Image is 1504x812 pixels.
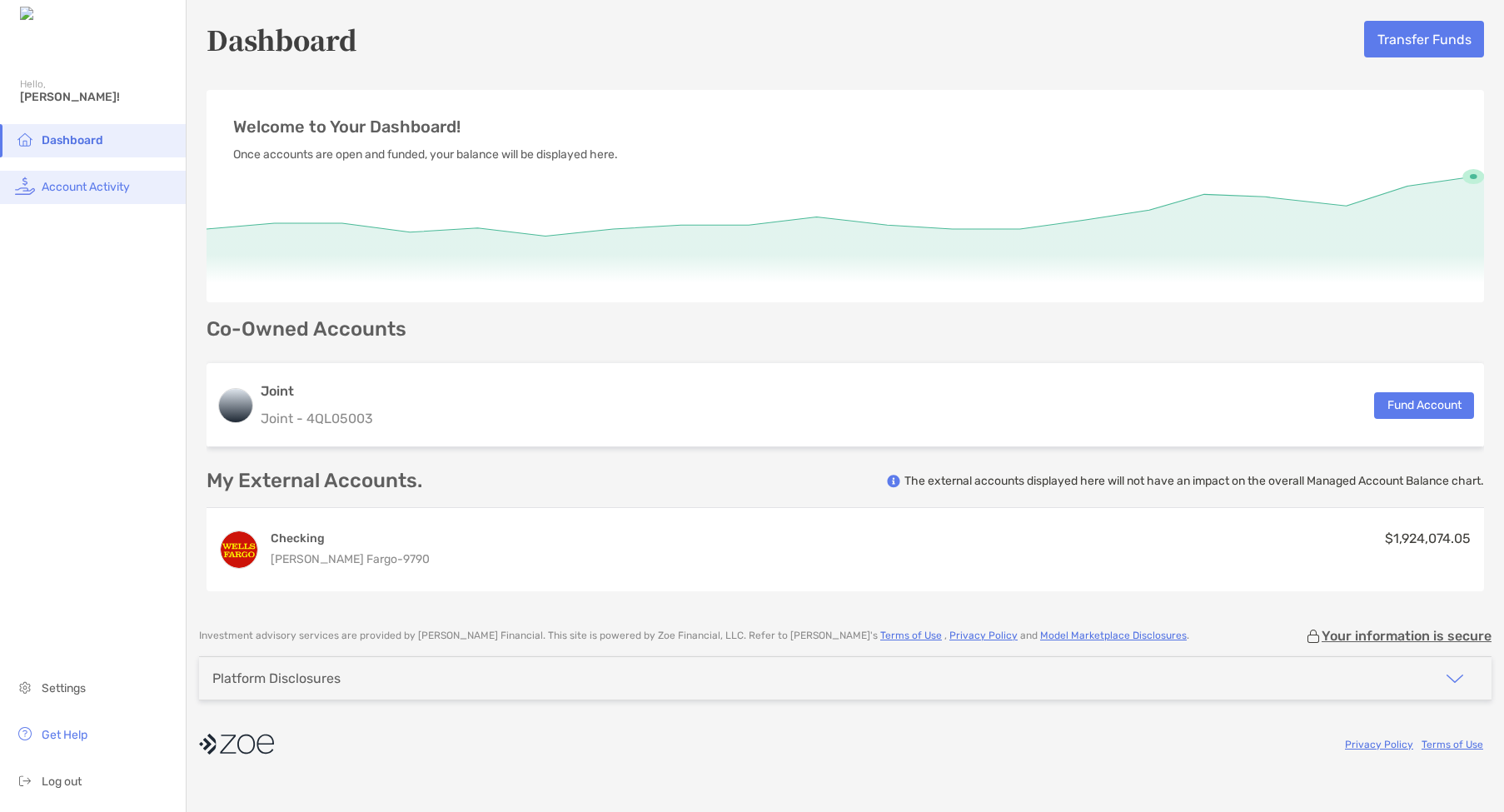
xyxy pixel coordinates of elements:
img: company logo [199,725,274,763]
p: My External Accounts. [207,471,422,491]
span: Account Activity [42,180,130,194]
img: household icon [15,129,35,149]
p: Once accounts are open and funded, your balance will be displayed here. [233,144,1457,165]
a: Terms of Use [1422,739,1483,750]
p: Welcome to Your Dashboard! [233,117,1457,137]
a: Privacy Policy [949,630,1018,641]
a: Privacy Policy [1345,739,1413,750]
h3: Joint [261,381,373,401]
div: Platform Disclosures [212,670,341,686]
a: Terms of Use [880,630,942,641]
span: $1,924,074.05 [1385,531,1471,546]
button: Fund Account [1374,392,1474,419]
img: icon arrow [1445,669,1465,689]
img: info [887,475,900,488]
span: Dashboard [42,133,103,147]
p: Joint - 4QL05003 [261,408,373,429]
button: Transfer Funds [1364,21,1484,57]
img: logo account [219,389,252,422]
h4: Checking [271,531,430,546]
span: 9790 [403,552,430,566]
p: Your information is secure [1322,628,1492,644]
span: [PERSON_NAME] Fargo - [271,552,403,566]
p: Co-Owned Accounts [207,319,1484,340]
p: Investment advisory services are provided by [PERSON_NAME] Financial . This site is powered by Zo... [199,630,1189,642]
p: The external accounts displayed here will not have an impact on the overall Managed Account Balan... [904,473,1484,489]
img: Zoe Logo [20,7,91,22]
img: logout icon [15,770,35,790]
span: Settings [42,681,86,695]
span: [PERSON_NAME]! [20,90,176,104]
h5: Dashboard [207,20,357,58]
span: Get Help [42,728,87,742]
img: EVERYDAY CHECKING ...9790 [221,531,257,568]
a: Model Marketplace Disclosures [1040,630,1187,641]
img: settings icon [15,677,35,697]
span: Log out [42,775,82,789]
img: activity icon [15,176,35,196]
img: get-help icon [15,724,35,744]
